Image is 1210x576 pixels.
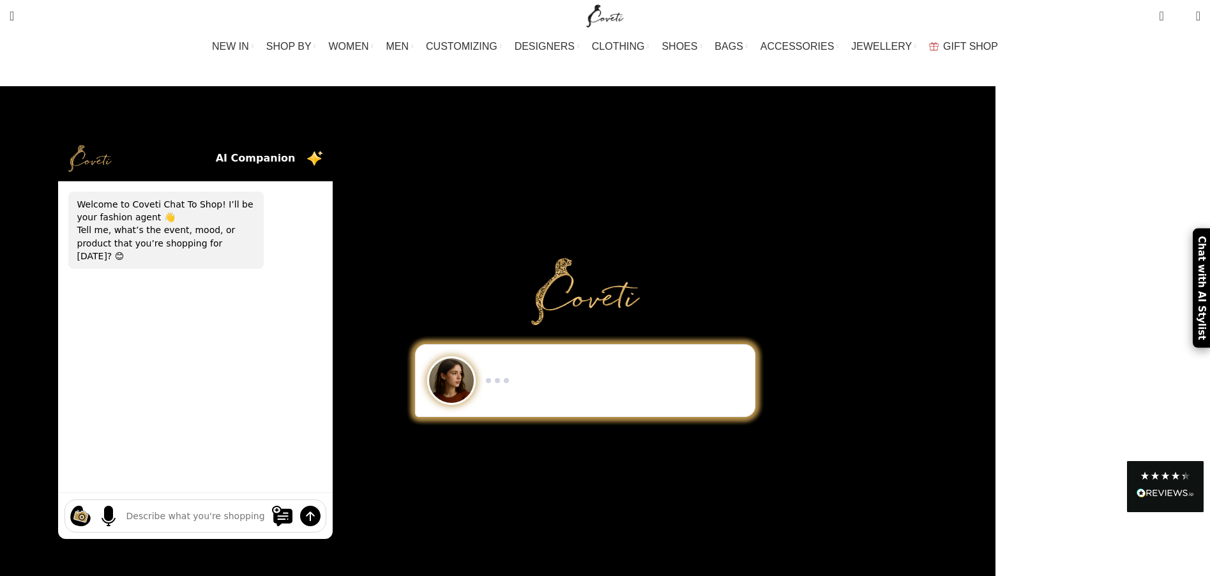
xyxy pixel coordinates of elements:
div: Main navigation [3,34,1207,59]
span: SHOP BY [266,40,312,52]
img: REVIEWS.io [1137,489,1194,497]
a: Search [3,3,20,29]
span: GIFT SHOP [943,40,998,52]
a: 0 [1153,3,1170,29]
div: Chat to Shop demo [406,344,764,417]
span: NEW IN [212,40,249,52]
a: JEWELLERY [851,34,916,59]
span: CUSTOMIZING [426,40,497,52]
a: WOMEN [329,34,374,59]
a: Site logo [584,10,626,20]
span: MEN [386,40,409,52]
div: 4.28 Stars [1140,471,1191,481]
span: WOMEN [329,40,369,52]
a: NEW IN [212,34,253,59]
a: CUSTOMIZING [426,34,502,59]
span: DESIGNERS [515,40,575,52]
div: My Wishlist [1174,3,1186,29]
span: JEWELLERY [851,40,912,52]
span: BAGS [715,40,743,52]
a: MEN [386,34,413,59]
div: Read All Reviews [1137,486,1194,503]
span: SHOES [662,40,697,52]
span: ACCESSORIES [760,40,835,52]
img: Primary Gold [531,258,640,324]
span: 0 [1160,6,1170,16]
img: GiftBag [929,42,939,50]
a: DESIGNERS [515,34,579,59]
span: CLOTHING [592,40,645,52]
div: Read All Reviews [1127,461,1204,512]
a: ACCESSORIES [760,34,839,59]
a: CLOTHING [592,34,649,59]
a: BAGS [715,34,747,59]
a: SHOES [662,34,702,59]
a: SHOP BY [266,34,316,59]
a: GIFT SHOP [929,34,998,59]
span: 0 [1176,13,1186,22]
